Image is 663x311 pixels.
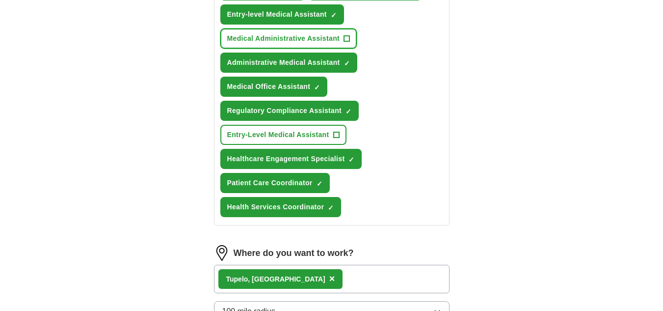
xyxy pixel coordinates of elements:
[220,4,344,25] button: Entry-level Medical Assistant✓
[220,149,362,169] button: Healthcare Engagement Specialist✓
[227,33,340,44] span: Medical Administrative Assistant
[227,9,327,20] span: Entry-level Medical Assistant
[227,106,342,116] span: Regulatory Compliance Assistant
[220,53,357,73] button: Administrative Medical Assistant✓
[226,274,325,284] div: Tupelo, [GEOGRAPHIC_DATA]
[220,101,359,121] button: Regulatory Compliance Assistant✓
[314,84,320,91] span: ✓
[220,197,342,217] button: Health Services Coordinator✓
[227,154,345,164] span: Healthcare Engagement Specialist
[331,11,337,19] span: ✓
[234,247,354,260] label: Where do you want to work?
[317,180,322,188] span: ✓
[227,202,324,212] span: Health Services Coordinator
[227,178,313,188] span: Patient Care Coordinator
[329,272,335,286] button: ×
[227,82,311,92] span: Medical Office Assistant
[345,108,351,115] span: ✓
[220,28,357,49] button: Medical Administrative Assistant
[329,273,335,284] span: ×
[220,77,328,97] button: Medical Office Assistant✓
[227,130,329,140] span: Entry-Level Medical Assistant
[214,245,230,261] img: location.png
[328,204,334,212] span: ✓
[344,59,350,67] span: ✓
[220,173,330,193] button: Patient Care Coordinator✓
[227,57,340,68] span: Administrative Medical Assistant
[348,156,354,164] span: ✓
[220,125,346,145] button: Entry-Level Medical Assistant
